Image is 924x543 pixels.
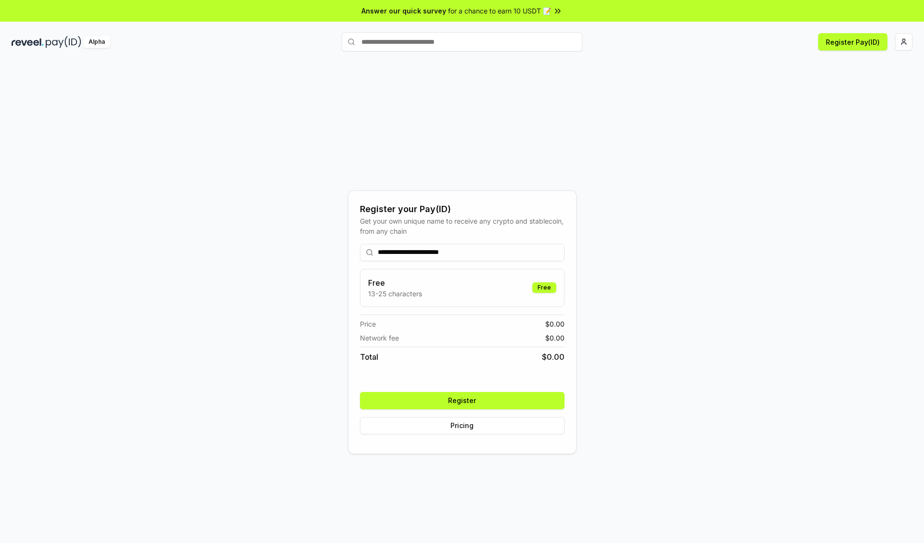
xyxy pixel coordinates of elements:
[360,216,565,236] div: Get your own unique name to receive any crypto and stablecoin, from any chain
[360,417,565,434] button: Pricing
[360,333,399,343] span: Network fee
[818,33,887,51] button: Register Pay(ID)
[532,282,556,293] div: Free
[542,351,565,363] span: $ 0.00
[360,319,376,329] span: Price
[12,36,44,48] img: reveel_dark
[368,289,422,299] p: 13-25 characters
[361,6,446,16] span: Answer our quick survey
[368,277,422,289] h3: Free
[46,36,81,48] img: pay_id
[360,351,378,363] span: Total
[545,333,565,343] span: $ 0.00
[83,36,110,48] div: Alpha
[545,319,565,329] span: $ 0.00
[360,202,565,216] div: Register your Pay(ID)
[448,6,551,16] span: for a chance to earn 10 USDT 📝
[360,392,565,409] button: Register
